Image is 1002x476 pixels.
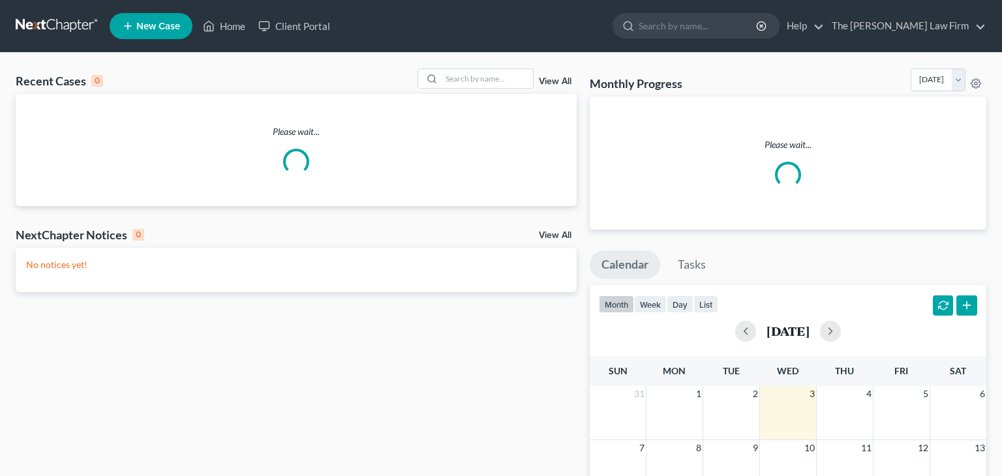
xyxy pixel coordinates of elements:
input: Search by name... [639,14,758,38]
span: 8 [695,440,703,456]
div: 0 [91,75,103,87]
p: Please wait... [600,138,976,151]
span: 9 [751,440,759,456]
h3: Monthly Progress [590,76,682,91]
span: Wed [777,365,798,376]
span: Sun [609,365,628,376]
span: 12 [917,440,930,456]
div: NextChapter Notices [16,227,144,243]
span: 11 [860,440,873,456]
a: Tasks [666,250,718,279]
button: day [667,295,693,313]
a: View All [539,231,571,240]
a: View All [539,77,571,86]
button: week [634,295,667,313]
div: 0 [132,229,144,241]
span: New Case [136,22,180,31]
span: 6 [979,386,986,402]
span: 13 [973,440,986,456]
span: Fri [894,365,908,376]
span: 10 [803,440,816,456]
input: Search by name... [442,69,533,88]
a: The [PERSON_NAME] Law Firm [825,14,986,38]
span: 3 [808,386,816,402]
span: Sat [950,365,966,376]
span: 7 [638,440,646,456]
a: Calendar [590,250,660,279]
button: month [599,295,634,313]
span: 5 [922,386,930,402]
span: 2 [751,386,759,402]
button: list [693,295,718,313]
a: Home [196,14,252,38]
span: 31 [633,386,646,402]
span: Tue [723,365,740,376]
a: Client Portal [252,14,337,38]
span: 4 [865,386,873,402]
span: 1 [695,386,703,402]
p: No notices yet! [26,258,566,271]
a: Help [780,14,824,38]
span: Mon [663,365,686,376]
h2: [DATE] [767,324,810,338]
div: Recent Cases [16,73,103,89]
p: Please wait... [16,125,577,138]
span: Thu [835,365,854,376]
